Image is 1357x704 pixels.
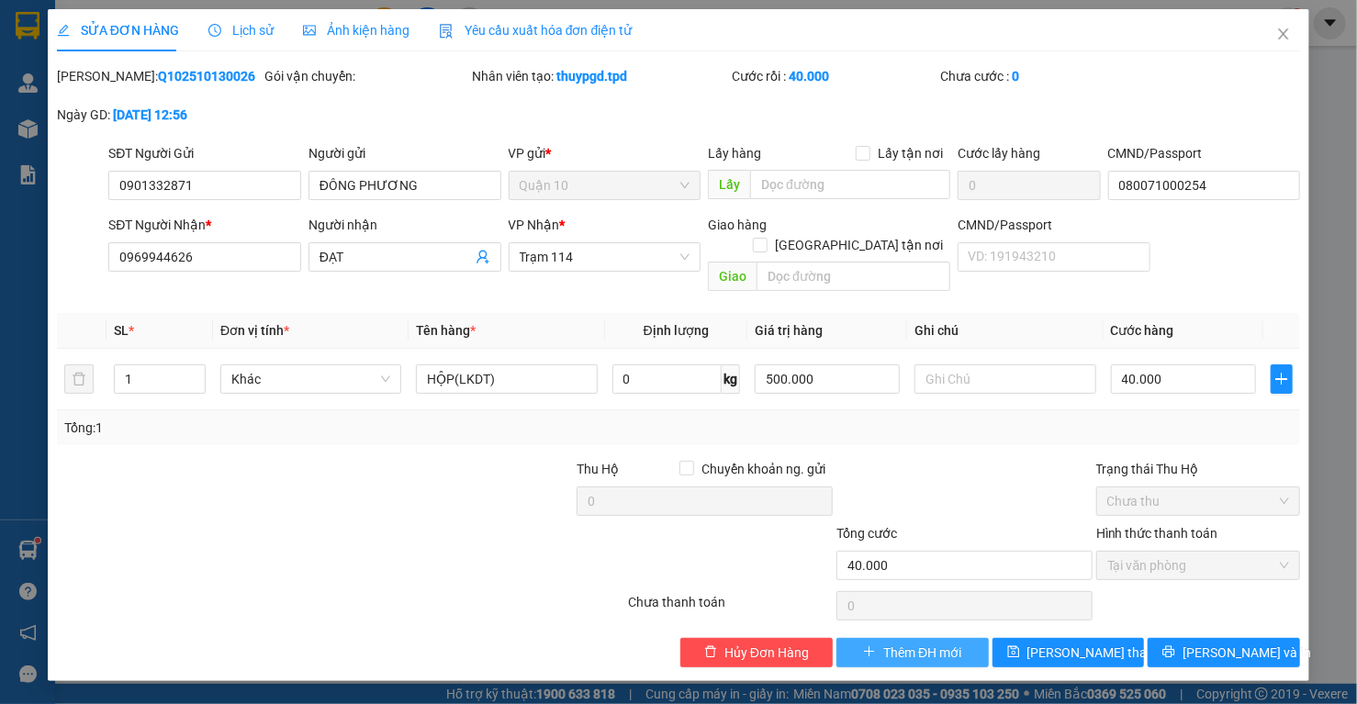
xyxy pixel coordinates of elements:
label: Cước lấy hàng [958,146,1040,161]
div: SĐT Người Gửi [108,143,301,163]
span: Lấy hàng [708,146,761,161]
span: Lịch sử [208,23,274,38]
b: [DATE] 12:56 [113,107,187,122]
span: SL [114,323,129,338]
span: Yêu cầu xuất hóa đơn điện tử [439,23,633,38]
b: 0 [1012,69,1019,84]
span: Cước hàng [1111,323,1174,338]
span: Trạm 114 [520,243,690,271]
label: Hình thức thanh toán [1096,526,1218,541]
button: deleteHủy Đơn Hàng [680,638,833,667]
div: 080071000254 [16,107,148,129]
button: Close [1258,9,1309,61]
span: [PERSON_NAME] thay đổi [1027,643,1174,663]
span: close [1276,27,1291,41]
span: Thu Hộ [577,462,619,476]
span: save [1007,645,1020,660]
div: VP gửi [509,143,701,163]
span: Ảnh kiện hàng [303,23,409,38]
span: Chuyển khoản ng. gửi [694,459,833,479]
div: SĐT Người Nhận [108,215,301,235]
span: picture [303,24,316,37]
span: Tại văn phòng [1107,552,1289,579]
div: CMND/Passport [958,215,1150,235]
div: Tổng: 1 [64,418,525,438]
span: Giá trị hàng [755,323,823,338]
div: Trạm 114 [161,16,275,60]
span: Khác [231,365,390,393]
span: Gửi: [16,17,44,37]
span: plus [1272,372,1292,386]
span: Tổng cước [836,526,897,541]
span: Quận 10 [520,172,690,199]
span: edit [57,24,70,37]
span: Lấy [708,170,750,199]
span: Giao hàng [708,218,767,232]
button: plusThêm ĐH mới [836,638,989,667]
span: printer [1162,645,1175,660]
b: Q102510130026 [158,69,255,84]
button: plus [1271,364,1293,394]
span: Nhận: [161,17,205,37]
span: Thêm ĐH mới [883,643,961,663]
span: Lấy tận nơi [870,143,950,163]
span: VP Nhận [509,218,560,232]
span: Định lượng [644,323,709,338]
div: Chưa thanh toán [626,592,834,624]
div: Cước rồi : [733,66,936,86]
div: Nhân viên tạo: [473,66,729,86]
b: 40.000 [790,69,830,84]
div: Người nhận [308,215,501,235]
th: Ghi chú [907,313,1103,349]
span: SỬA ĐƠN HÀNG [57,23,179,38]
input: Dọc đường [757,262,950,291]
input: Dọc đường [750,170,950,199]
div: CMND/Passport [1108,143,1301,163]
div: Trạng thái Thu Hộ [1096,459,1300,479]
span: [GEOGRAPHIC_DATA] tận nơi [768,235,950,255]
span: kg [722,364,740,394]
div: Người gửi [308,143,501,163]
span: [PERSON_NAME] và In [1183,643,1311,663]
div: Gói vận chuyển: [264,66,468,86]
b: thuypgd.tpd [557,69,628,84]
img: icon [439,24,454,39]
div: Ngày GD: [57,105,261,125]
div: ĐÔNG PHƯƠNG [16,38,148,82]
button: delete [64,364,94,394]
div: ĐẠT [161,60,275,82]
input: Ghi Chú [914,364,1095,394]
div: Quận 10 [16,16,148,38]
input: VD: Bàn, Ghế [416,364,597,394]
span: user-add [476,250,490,264]
span: Giao [708,262,757,291]
button: printer[PERSON_NAME] và In [1148,638,1300,667]
span: delete [704,645,717,660]
div: [PERSON_NAME]: [57,66,261,86]
span: plus [863,645,876,660]
button: save[PERSON_NAME] thay đổi [993,638,1145,667]
span: clock-circle [208,24,221,37]
span: Tên hàng [416,323,476,338]
div: Chưa cước : [940,66,1144,86]
input: Cước lấy hàng [958,171,1100,200]
span: Hủy Đơn Hàng [724,643,809,663]
span: Chưa thu [1107,487,1289,515]
span: Đơn vị tính [220,323,289,338]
